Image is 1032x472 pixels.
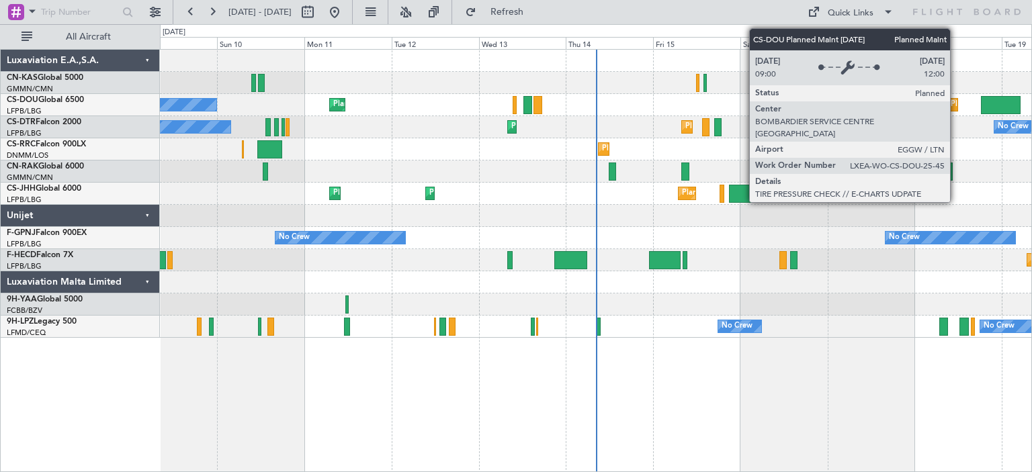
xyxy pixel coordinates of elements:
a: CN-KASGlobal 5000 [7,74,83,82]
div: Planned Maint [GEOGRAPHIC_DATA] ([GEOGRAPHIC_DATA]) [333,95,545,115]
a: CS-DTRFalcon 2000 [7,118,81,126]
span: 9H-YAA [7,295,37,303]
span: All Aircraft [35,32,142,42]
div: Mon 18 [914,37,1002,49]
div: Planned Maint [GEOGRAPHIC_DATA] ([GEOGRAPHIC_DATA]) [685,117,897,137]
div: No Crew [722,316,752,336]
button: Quick Links [801,1,900,23]
a: CS-DOUGlobal 6500 [7,96,84,104]
a: DNMM/LOS [7,150,48,160]
span: CS-DOU [7,96,38,104]
div: Thu 14 [566,37,653,49]
span: Refresh [479,7,535,17]
a: F-HECDFalcon 7X [7,251,73,259]
div: Planned Maint [GEOGRAPHIC_DATA] ([GEOGRAPHIC_DATA]) [429,183,641,203]
div: Sat 16 [740,37,828,49]
div: No Crew [889,228,920,248]
a: F-GPNJFalcon 900EX [7,229,87,237]
span: CS-JHH [7,185,36,193]
a: CS-JHHGlobal 6000 [7,185,81,193]
a: GMMN/CMN [7,84,53,94]
a: GMMN/CMN [7,173,53,183]
span: CN-KAS [7,74,38,82]
span: 9H-LPZ [7,318,34,326]
div: Quick Links [828,7,873,20]
a: CN-RAKGlobal 6000 [7,162,84,171]
div: No Crew [998,117,1029,137]
a: LFPB/LBG [7,239,42,249]
a: LFPB/LBG [7,128,42,138]
div: Sun 17 [828,37,915,49]
a: 9H-LPZLegacy 500 [7,318,77,326]
div: [DATE] [163,27,185,38]
div: No Crew [279,228,310,248]
a: FCBB/BZV [7,305,42,316]
div: Sat 9 [130,37,218,49]
span: F-HECD [7,251,36,259]
button: All Aircraft [15,26,146,48]
input: Trip Number [41,2,118,22]
button: Refresh [459,1,540,23]
div: Wed 13 [479,37,566,49]
div: Planned Maint [GEOGRAPHIC_DATA] ([GEOGRAPHIC_DATA]) [682,183,894,203]
div: Sun 10 [217,37,304,49]
a: LFPB/LBG [7,261,42,271]
div: Tue 12 [392,37,479,49]
a: LFPB/LBG [7,195,42,205]
span: CS-DTR [7,118,36,126]
span: CS-RRC [7,140,36,148]
div: Planned Maint Sofia [511,117,580,137]
a: 9H-YAAGlobal 5000 [7,295,83,303]
span: CN-RAK [7,162,38,171]
a: LFMD/CEQ [7,328,46,338]
span: [DATE] - [DATE] [228,6,292,18]
a: CS-RRCFalcon 900LX [7,140,86,148]
div: Mon 11 [304,37,392,49]
span: F-GPNJ [7,229,36,237]
div: Planned Maint [GEOGRAPHIC_DATA] ([GEOGRAPHIC_DATA]) [333,183,545,203]
div: No Crew [984,316,1015,336]
a: LFPB/LBG [7,106,42,116]
div: Fri 15 [653,37,740,49]
div: Planned Maint Lagos ([PERSON_NAME]) [602,139,741,159]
